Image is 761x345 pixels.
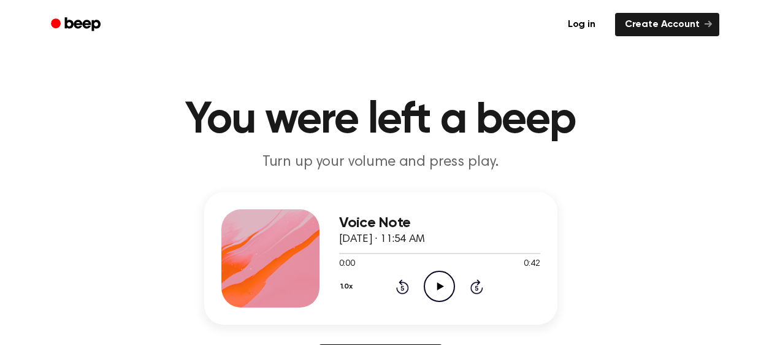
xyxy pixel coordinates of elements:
[339,258,355,271] span: 0:00
[67,98,695,142] h1: You were left a beep
[339,276,358,297] button: 1.0x
[339,234,425,245] span: [DATE] · 11:54 AM
[339,215,540,231] h3: Voice Note
[145,152,616,172] p: Turn up your volume and press play.
[556,10,608,39] a: Log in
[42,13,112,37] a: Beep
[524,258,540,271] span: 0:42
[615,13,719,36] a: Create Account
